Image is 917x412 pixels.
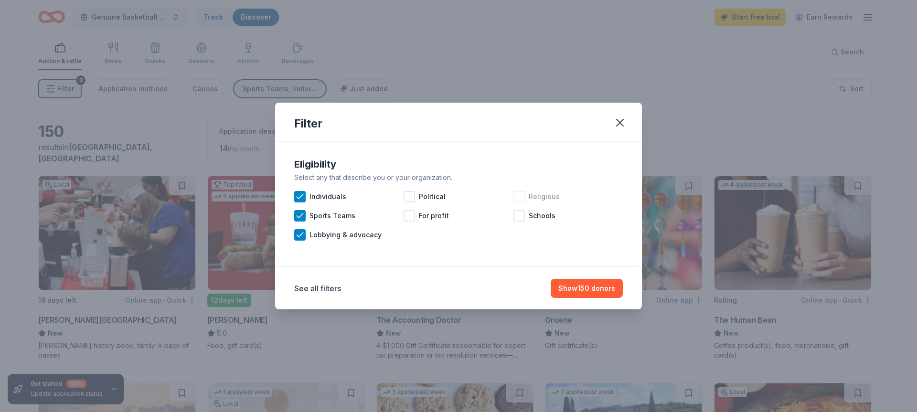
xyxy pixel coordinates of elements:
button: Show150 donors [551,279,623,298]
span: For profit [419,210,449,222]
div: Select any that describe you or your organization. [294,172,623,183]
div: Filter [294,116,322,131]
span: Religious [529,191,560,202]
span: Political [419,191,446,202]
span: Sports Teams [309,210,355,222]
span: Individuals [309,191,346,202]
span: Schools [529,210,555,222]
button: See all filters [294,283,341,294]
span: Lobbying & advocacy [309,229,382,241]
div: Eligibility [294,157,623,172]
